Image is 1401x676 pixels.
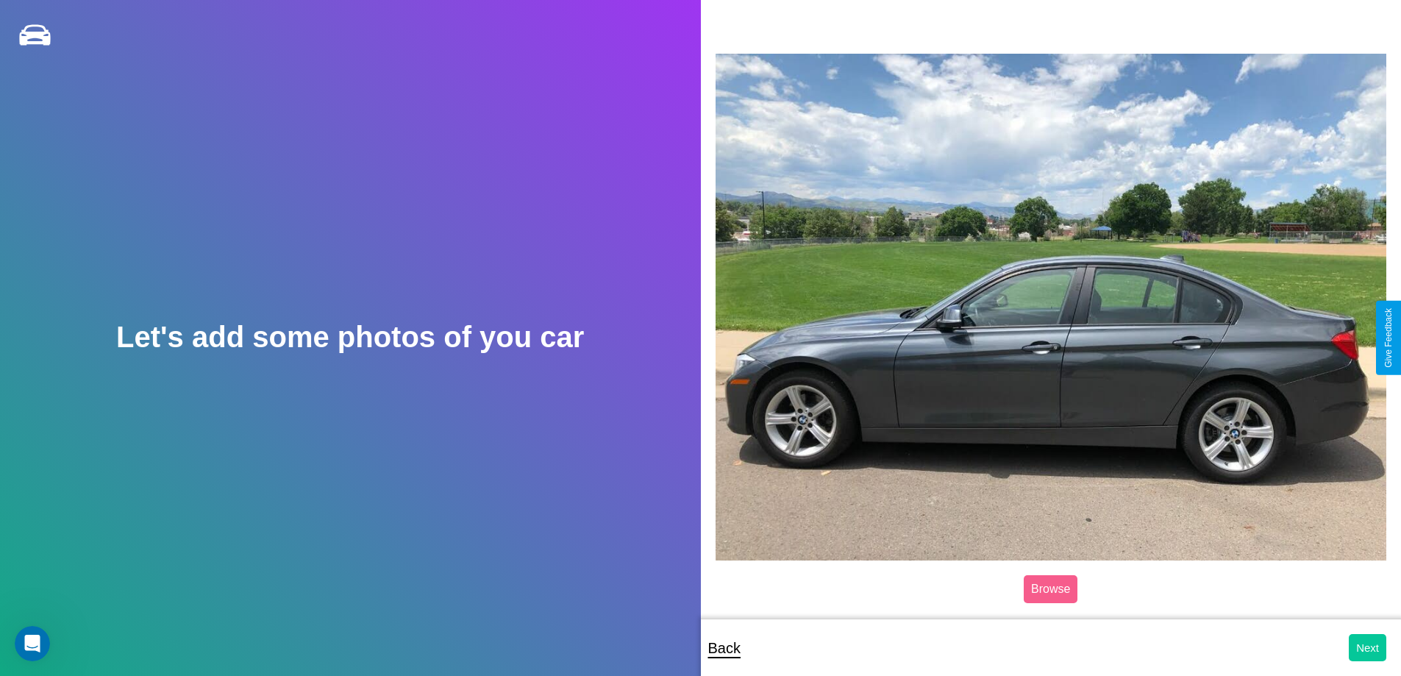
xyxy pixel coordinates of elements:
[1349,634,1386,661] button: Next
[15,626,50,661] iframe: Intercom live chat
[716,54,1387,560] img: posted
[708,635,741,661] p: Back
[116,321,584,354] h2: Let's add some photos of you car
[1024,575,1077,603] label: Browse
[1383,308,1394,368] div: Give Feedback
